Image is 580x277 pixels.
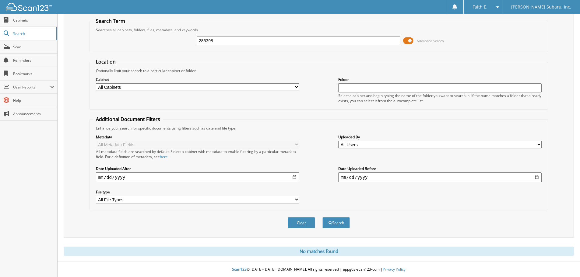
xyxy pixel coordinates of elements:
a: Privacy Policy [383,267,406,272]
button: Search [322,217,350,228]
legend: Search Term [93,18,128,24]
span: Advanced Search [417,39,444,43]
div: Searches all cabinets, folders, files, metadata, and keywords [93,27,545,33]
input: start [96,172,299,182]
div: Select a cabinet and begin typing the name of the folder you want to search in. If the name match... [338,93,542,103]
legend: Additional Document Filters [93,116,163,123]
div: No matches found [64,247,574,256]
iframe: Chat Widget [550,248,580,277]
div: Optionally limit your search to a particular cabinet or folder [93,68,545,73]
img: scan123-logo-white.svg [6,3,52,11]
span: Cabinets [13,18,54,23]
label: Uploaded By [338,134,542,140]
label: Folder [338,77,542,82]
span: Faith E. [473,5,487,9]
input: end [338,172,542,182]
a: here [160,154,168,159]
span: User Reports [13,85,50,90]
span: [PERSON_NAME] Subaru, Inc. [511,5,571,9]
span: Search [13,31,53,36]
label: Cabinet [96,77,299,82]
span: Bookmarks [13,71,54,76]
div: © [DATE]-[DATE] [DOMAIN_NAME]. All rights reserved | appg03-scan123-com | [58,262,580,277]
label: Date Uploaded Before [338,166,542,171]
label: File type [96,189,299,195]
span: Reminders [13,58,54,63]
div: All metadata fields are searched by default. Select a cabinet with metadata to enable filtering b... [96,149,299,159]
legend: Location [93,58,119,65]
label: Metadata [96,134,299,140]
span: Scan [13,44,54,50]
span: Scan123 [232,267,247,272]
span: Announcements [13,111,54,116]
span: Help [13,98,54,103]
label: Date Uploaded After [96,166,299,171]
div: Enhance your search for specific documents using filters such as date and file type. [93,126,545,131]
button: Clear [288,217,315,228]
